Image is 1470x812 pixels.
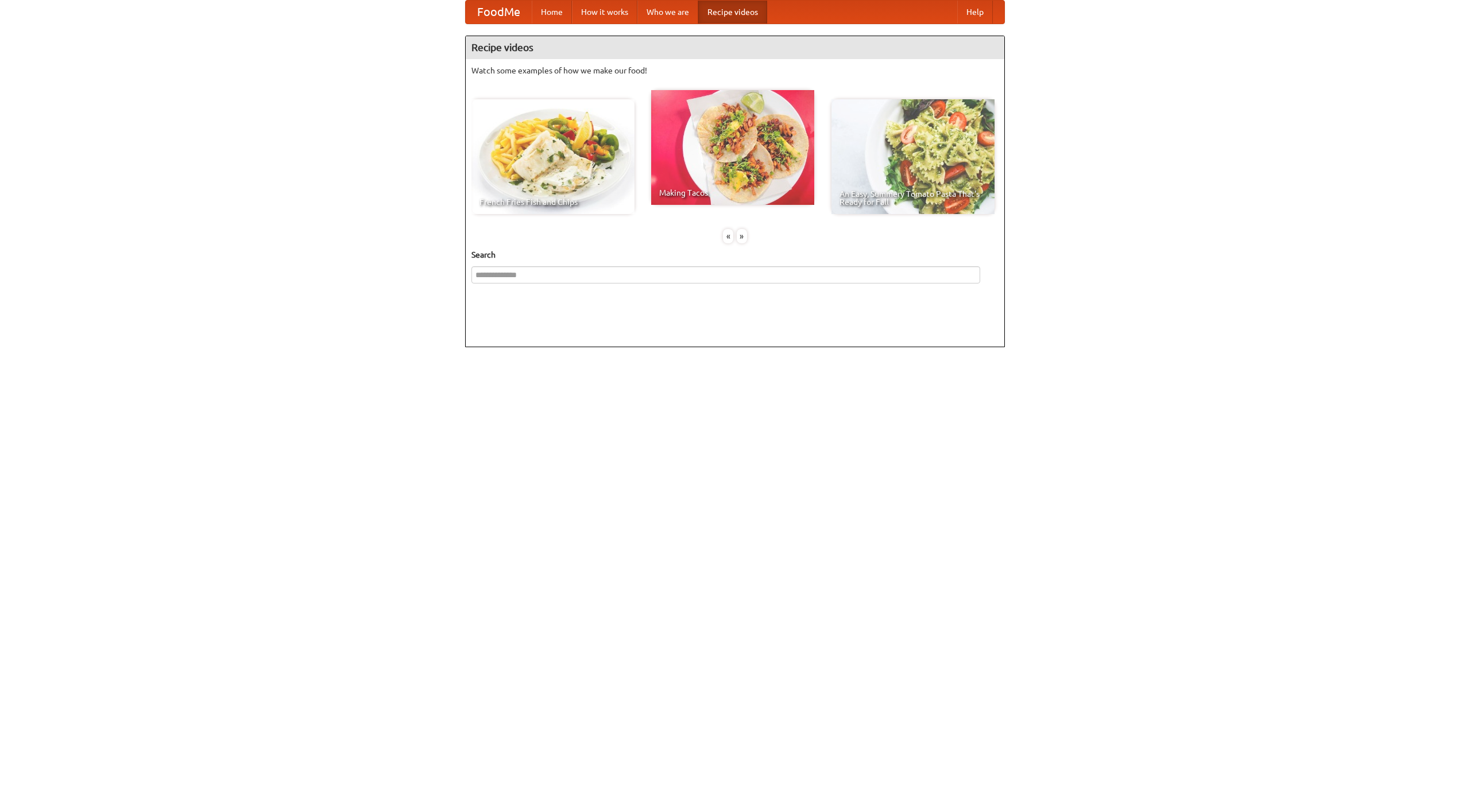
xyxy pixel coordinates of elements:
[698,1,767,24] a: Recipe videos
[840,190,987,206] span: An Easy, Summery Tomato Pasta That's Ready for Fall
[532,1,572,24] a: Home
[737,229,747,243] div: »
[637,1,698,24] a: Who we are
[479,198,626,206] span: French Fries Fish and Chips
[831,99,995,214] a: An Easy, Summery Tomato Pasta That's Ready for Fall
[466,36,1004,59] h4: Recipe videos
[466,1,532,24] a: FoodMe
[471,99,635,214] a: French Fries Fish and Chips
[659,189,806,197] span: Making Tacos
[471,65,999,76] p: Watch some examples of how we make our food!
[471,249,999,261] h5: Search
[651,90,814,205] a: Making Tacos
[957,1,993,24] a: Help
[572,1,637,24] a: How it works
[723,229,733,243] div: «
